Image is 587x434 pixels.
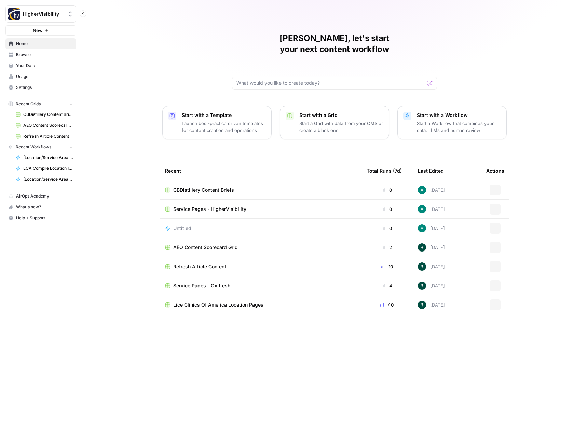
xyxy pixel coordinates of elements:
[13,120,76,131] a: AEO Content Scorecard Grid
[418,161,444,180] div: Last Edited
[165,301,356,308] a: Lice Clinics Of America Location Pages
[418,205,445,213] div: [DATE]
[16,84,73,91] span: Settings
[236,80,424,86] input: What would you like to create today?
[418,243,445,252] div: [DATE]
[418,282,445,290] div: [DATE]
[165,161,356,180] div: Recent
[23,111,73,118] span: CBDistillery Content Briefs
[33,27,43,34] span: New
[232,33,437,55] h1: [PERSON_NAME], let's start your next content workflow
[417,112,501,119] p: Start with a Workflow
[418,262,426,271] img: wzqv5aa18vwnn3kdzjmhxjainaca
[173,206,246,213] span: Service Pages - HigherVisibility
[13,152,76,163] a: [Location/Service Area Page] Content Brief to Service Page
[417,120,501,134] p: Start a Workflow that combines your data, LLMs and human review
[367,225,407,232] div: 0
[23,133,73,139] span: Refresh Article Content
[5,213,76,223] button: Help + Support
[13,131,76,142] a: Refresh Article Content
[5,49,76,60] a: Browse
[5,25,76,36] button: New
[418,282,426,290] img: wzqv5aa18vwnn3kdzjmhxjainaca
[165,282,356,289] a: Service Pages - Oxifresh
[182,120,266,134] p: Launch best-practice driven templates for content creation and operations
[173,301,263,308] span: Lice Clinics Of America Location Pages
[165,225,356,232] a: Untitled
[16,52,73,58] span: Browse
[23,154,73,161] span: [Location/Service Area Page] Content Brief to Service Page
[397,106,507,139] button: Start with a WorkflowStart a Workflow that combines your data, LLMs and human review
[13,109,76,120] a: CBDistillery Content Briefs
[165,244,356,251] a: AEO Content Scorecard Grid
[173,225,191,232] span: Untitled
[280,106,389,139] button: Start with a GridStart a Grid with data from your CMS or create a blank one
[418,186,426,194] img: 62jjqr7awqq1wg0kgnt25cb53p6h
[16,41,73,47] span: Home
[5,99,76,109] button: Recent Grids
[486,161,504,180] div: Actions
[5,60,76,71] a: Your Data
[13,163,76,174] a: LCA Compile Location Information
[173,244,238,251] span: AEO Content Scorecard Grid
[418,205,426,213] img: 62jjqr7awqq1wg0kgnt25cb53p6h
[367,282,407,289] div: 4
[5,71,76,82] a: Usage
[23,165,73,172] span: LCA Compile Location Information
[5,202,76,213] button: What's new?
[5,191,76,202] a: AirOps Academy
[418,301,445,309] div: [DATE]
[5,82,76,93] a: Settings
[418,262,445,271] div: [DATE]
[23,11,64,17] span: HigherVisibility
[173,263,226,270] span: Refresh Article Content
[165,187,356,193] a: CBDistillery Content Briefs
[8,8,20,20] img: HigherVisibility Logo
[5,5,76,23] button: Workspace: HigherVisibility
[299,112,383,119] p: Start with a Grid
[165,206,356,213] a: Service Pages - HigherVisibility
[173,187,234,193] span: CBDistillery Content Briefs
[418,186,445,194] div: [DATE]
[367,187,407,193] div: 0
[16,144,51,150] span: Recent Workflows
[367,263,407,270] div: 10
[162,106,272,139] button: Start with a TemplateLaunch best-practice driven templates for content creation and operations
[16,193,73,199] span: AirOps Academy
[299,120,383,134] p: Start a Grid with data from your CMS or create a blank one
[5,142,76,152] button: Recent Workflows
[367,301,407,308] div: 40
[418,301,426,309] img: wzqv5aa18vwnn3kdzjmhxjainaca
[5,38,76,49] a: Home
[173,282,230,289] span: Service Pages - Oxifresh
[16,73,73,80] span: Usage
[367,206,407,213] div: 0
[6,202,76,212] div: What's new?
[418,224,445,232] div: [DATE]
[16,63,73,69] span: Your Data
[418,224,426,232] img: 62jjqr7awqq1wg0kgnt25cb53p6h
[23,122,73,128] span: AEO Content Scorecard Grid
[367,161,402,180] div: Total Runs (7d)
[182,112,266,119] p: Start with a Template
[165,263,356,270] a: Refresh Article Content
[418,243,426,252] img: wzqv5aa18vwnn3kdzjmhxjainaca
[16,101,41,107] span: Recent Grids
[16,215,73,221] span: Help + Support
[13,174,76,185] a: [Location/Service Area] Keyword to Content Brief
[23,176,73,182] span: [Location/Service Area] Keyword to Content Brief
[367,244,407,251] div: 2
